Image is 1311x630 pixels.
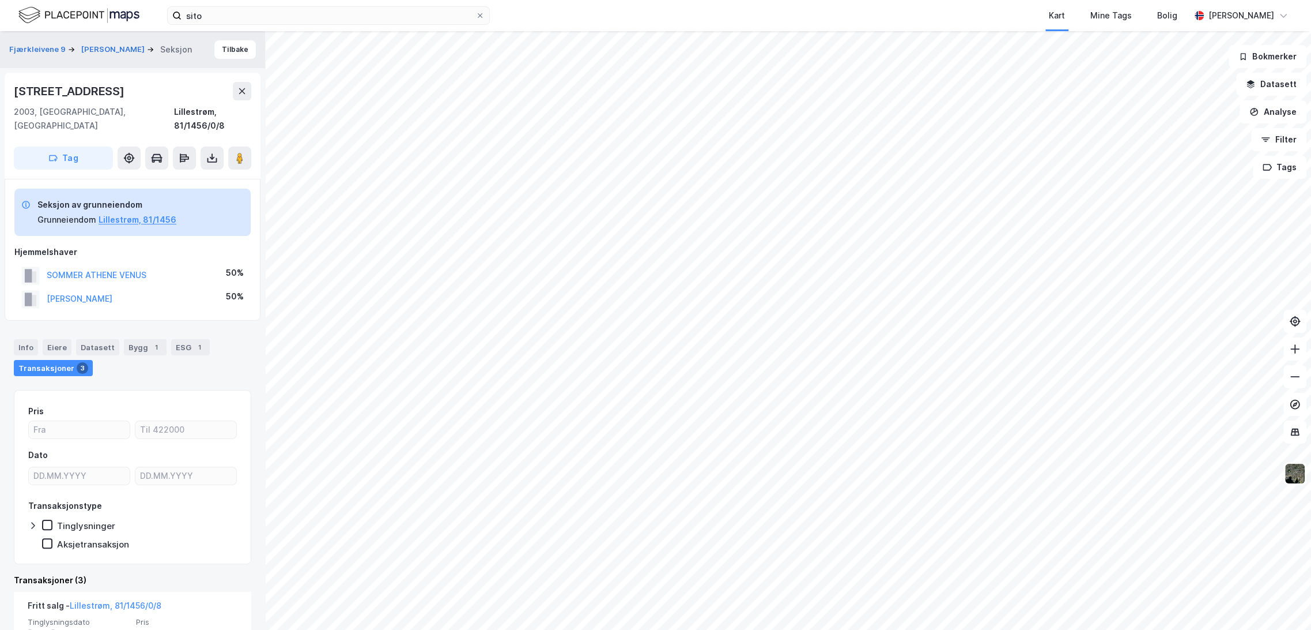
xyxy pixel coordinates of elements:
button: Filter [1251,128,1306,151]
div: Info [14,339,38,355]
div: Transaksjoner (3) [14,573,251,587]
div: Eiere [43,339,71,355]
div: Pris [28,404,44,418]
div: Seksjon [160,43,192,57]
div: Bygg [124,339,167,355]
div: 3 [77,362,88,374]
div: Aksjetransaksjon [57,539,129,550]
div: Seksjon av grunneiendom [37,198,176,212]
input: Til 422000 [135,421,236,438]
div: Fritt salg - [28,599,161,617]
span: Pris [136,617,237,627]
iframe: Chat Widget [1253,575,1311,630]
div: 2003, [GEOGRAPHIC_DATA], [GEOGRAPHIC_DATA] [14,105,174,133]
div: [PERSON_NAME] [1208,9,1274,22]
div: 1 [194,342,205,353]
div: Hjemmelshaver [14,245,251,259]
div: Datasett [76,339,119,355]
div: Tinglysninger [57,520,115,531]
a: Lillestrøm, 81/1456/0/8 [70,601,161,610]
button: Bokmerker [1229,45,1306,68]
div: Bolig [1157,9,1177,22]
button: Fjærkleivene 9 [9,44,68,55]
input: Søk på adresse, matrikkel, gårdeiere, leietakere eller personer [182,7,475,24]
img: 9k= [1284,463,1306,485]
img: logo.f888ab2527a4732fd821a326f86c7f29.svg [18,5,139,25]
div: Dato [28,448,48,462]
div: Kontrollprogram for chat [1253,575,1311,630]
div: Grunneiendom [37,213,96,227]
div: 50% [226,290,244,303]
div: Transaksjonstype [28,499,102,513]
button: Tags [1253,156,1306,179]
button: Analyse [1240,100,1306,123]
div: 50% [226,266,244,280]
input: DD.MM.YYYY [135,467,236,485]
button: Tilbake [214,40,256,59]
div: ESG [171,339,210,355]
div: [STREET_ADDRESS] [14,82,127,100]
span: Tinglysningsdato [28,617,129,627]
div: Kart [1049,9,1065,22]
button: [PERSON_NAME] [81,44,147,55]
div: Lillestrøm, 81/1456/0/8 [174,105,251,133]
div: Transaksjoner [14,360,93,376]
input: Fra [29,421,130,438]
div: 1 [150,342,162,353]
button: Lillestrøm, 81/1456 [99,213,176,227]
button: Tag [14,147,113,170]
input: DD.MM.YYYY [29,467,130,485]
div: Mine Tags [1090,9,1132,22]
button: Datasett [1236,73,1306,96]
